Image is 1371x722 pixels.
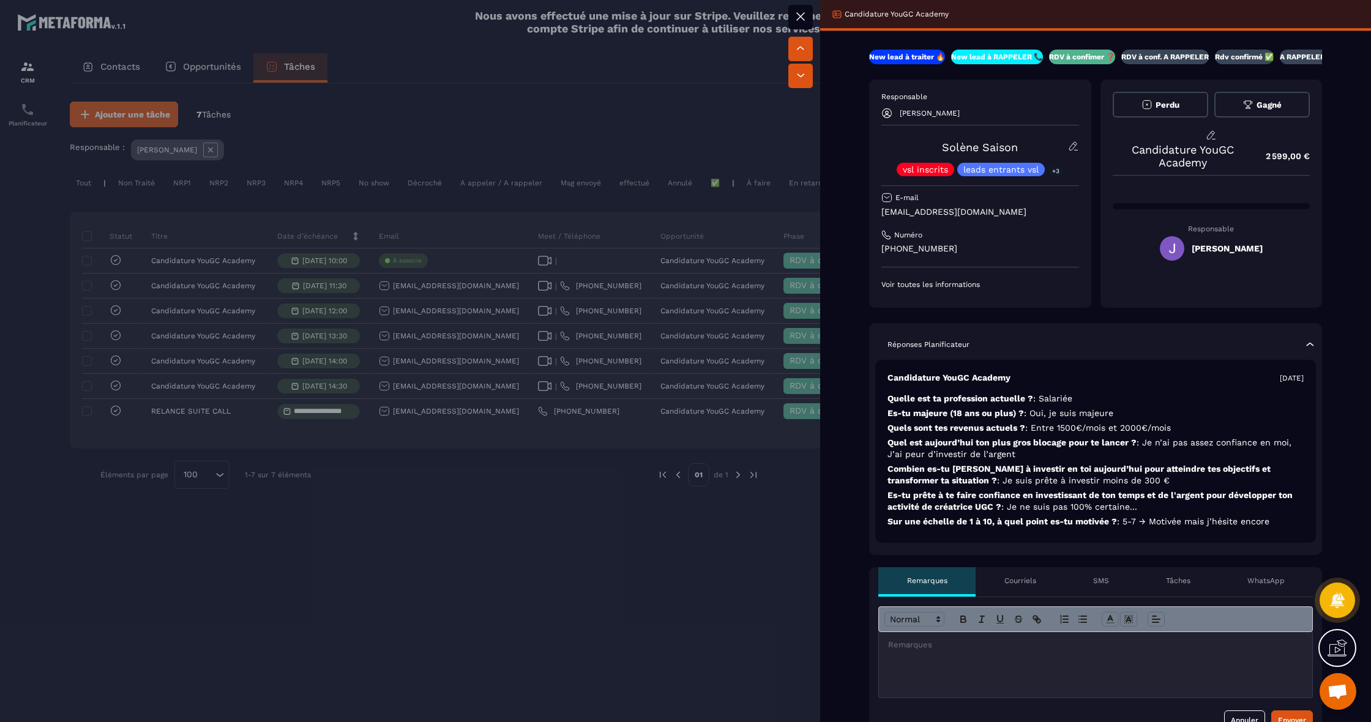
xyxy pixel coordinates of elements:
p: Combien es-tu [PERSON_NAME] à investir en toi aujourd’hui pour atteindre tes objectifs et transfo... [887,463,1304,486]
p: vsl inscrits [903,165,948,174]
p: SMS [1093,576,1109,586]
span: : Je ne suis pas 100% certaine... [1001,502,1137,512]
p: Quelle est ta profession actuelle ? [887,393,1304,404]
p: Numéro [894,230,922,240]
p: Tâches [1166,576,1190,586]
a: Ouvrir le chat [1320,673,1356,710]
button: Gagné [1214,92,1310,117]
span: : Oui, je suis majeure [1024,408,1113,418]
p: New lead à traiter 🔥 [869,52,945,62]
p: Remarques [907,576,947,586]
p: Courriels [1004,576,1036,586]
button: Perdu [1113,92,1208,117]
p: Candidature YouGC Academy [845,9,949,19]
p: Sur une échelle de 1 à 10, à quel point es-tu motivée ? [887,516,1304,527]
p: Réponses Planificateur [887,340,969,349]
p: 2 599,00 € [1253,144,1310,168]
p: RDV à conf. A RAPPELER [1121,52,1209,62]
p: New lead à RAPPELER 📞 [951,52,1043,62]
p: Rdv confirmé ✅ [1215,52,1274,62]
span: : 5-7 → Motivée mais j’hésite encore [1117,516,1269,526]
p: Responsable [1113,225,1310,233]
p: E-mail [895,193,919,203]
span: : Entre 1500€/mois et 2000€/mois [1025,423,1171,433]
p: Candidature YouGC Academy [887,372,1011,384]
p: Es-tu majeure (18 ans ou plus) ? [887,408,1304,419]
p: Quel est aujourd’hui ton plus gros blocage pour te lancer ? [887,437,1304,460]
p: [DATE] [1280,373,1304,383]
p: [PERSON_NAME] [900,109,960,117]
h5: [PERSON_NAME] [1192,244,1263,253]
p: [PHONE_NUMBER] [881,243,1079,255]
p: [EMAIL_ADDRESS][DOMAIN_NAME] [881,206,1079,218]
a: Solène Saison [942,141,1018,154]
p: Responsable [881,92,1079,102]
p: Candidature YouGC Academy [1113,143,1254,169]
p: leads entrants vsl [963,165,1039,174]
span: Perdu [1156,100,1179,110]
p: Es-tu prête à te faire confiance en investissant de ton temps et de l'argent pour développer ton ... [887,489,1304,513]
span: : Salariée [1033,393,1072,403]
p: WhatsApp [1247,576,1285,586]
span: : Je suis prête à investir moins de 300 € [997,475,1170,485]
span: Gagné [1257,100,1282,110]
p: RDV à confimer ❓ [1049,52,1115,62]
p: Quels sont tes revenus actuels ? [887,422,1304,434]
p: Voir toutes les informations [881,280,1079,289]
p: +3 [1048,165,1064,177]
